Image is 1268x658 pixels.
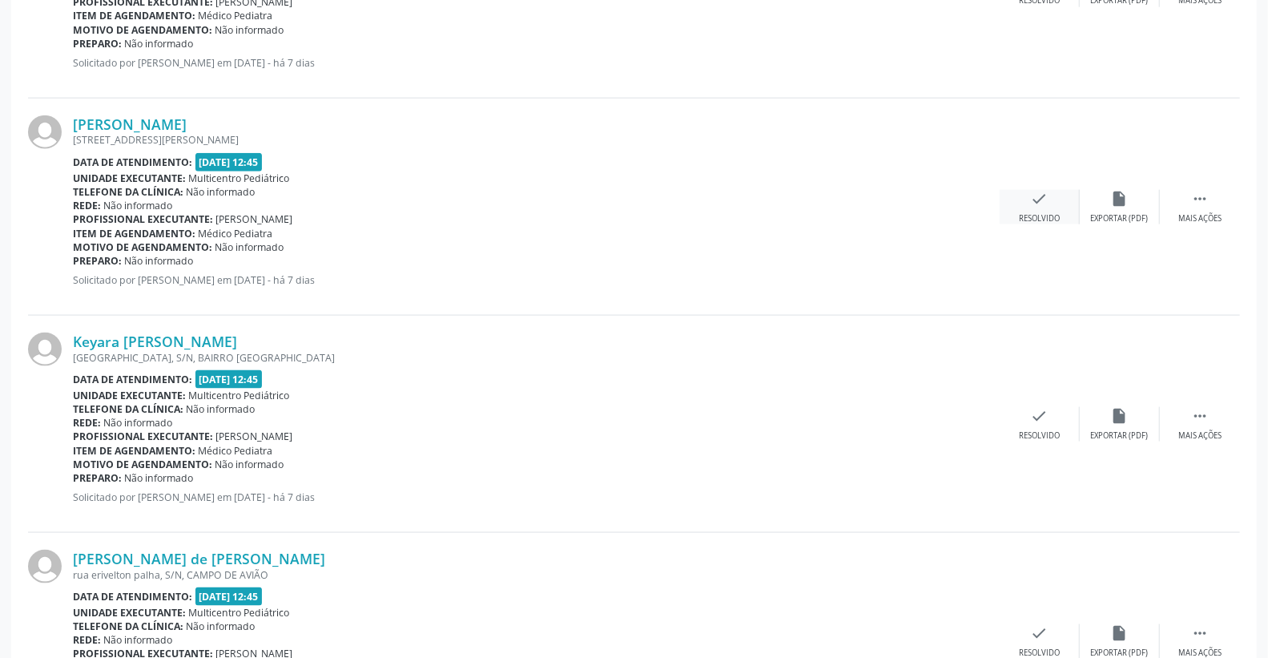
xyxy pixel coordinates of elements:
div: Exportar (PDF) [1091,213,1149,224]
b: Data de atendimento: [73,155,192,169]
span: Médico Pediatra [199,9,273,22]
b: Telefone da clínica: [73,402,183,416]
b: Telefone da clínica: [73,620,183,633]
div: Resolvido [1019,213,1060,224]
b: Motivo de agendamento: [73,240,212,254]
b: Preparo: [73,37,122,50]
div: [STREET_ADDRESS][PERSON_NAME] [73,133,1000,147]
p: Solicitado por [PERSON_NAME] em [DATE] - há 7 dias [73,56,1000,70]
img: img [28,333,62,366]
span: Não informado [125,254,194,268]
span: [DATE] 12:45 [195,153,263,172]
span: Não informado [104,199,173,212]
div: Mais ações [1178,213,1222,224]
b: Profissional executante: [73,430,213,443]
div: Resolvido [1019,430,1060,442]
i:  [1191,190,1209,208]
div: Exportar (PDF) [1091,430,1149,442]
b: Unidade executante: [73,606,186,620]
span: [PERSON_NAME] [216,430,293,443]
b: Unidade executante: [73,389,186,402]
span: Não informado [215,23,284,37]
div: rua erivelton palha, S/N, CAMPO DE AVIÃO [73,568,1000,582]
i: check [1031,190,1049,208]
span: Não informado [215,458,284,471]
span: Médico Pediatra [199,444,273,458]
i: insert_drive_file [1111,190,1129,208]
i: check [1031,407,1049,425]
b: Rede: [73,416,101,430]
i:  [1191,624,1209,642]
i: insert_drive_file [1111,407,1129,425]
span: Médico Pediatra [199,227,273,240]
i:  [1191,407,1209,425]
b: Item de agendamento: [73,227,195,240]
b: Rede: [73,199,101,212]
span: Não informado [125,471,194,485]
span: [DATE] 12:45 [195,587,263,606]
span: Multicentro Pediátrico [189,172,290,185]
p: Solicitado por [PERSON_NAME] em [DATE] - há 7 dias [73,490,1000,504]
b: Rede: [73,633,101,647]
p: Solicitado por [PERSON_NAME] em [DATE] - há 7 dias [73,273,1000,287]
b: Telefone da clínica: [73,185,183,199]
img: img [28,115,62,149]
b: Motivo de agendamento: [73,458,212,471]
span: Multicentro Pediátrico [189,606,290,620]
a: Keyara [PERSON_NAME] [73,333,237,350]
b: Profissional executante: [73,212,213,226]
div: [GEOGRAPHIC_DATA], S/N, BAIRRO [GEOGRAPHIC_DATA] [73,351,1000,365]
b: Preparo: [73,471,122,485]
img: img [28,550,62,583]
span: Não informado [104,633,173,647]
span: Não informado [187,185,256,199]
span: Multicentro Pediátrico [189,389,290,402]
b: Data de atendimento: [73,373,192,386]
b: Preparo: [73,254,122,268]
span: [DATE] 12:45 [195,370,263,389]
div: Mais ações [1178,430,1222,442]
b: Motivo de agendamento: [73,23,212,37]
span: Não informado [215,240,284,254]
b: Data de atendimento: [73,590,192,604]
i: check [1031,624,1049,642]
b: Unidade executante: [73,172,186,185]
span: Não informado [104,416,173,430]
span: Não informado [187,402,256,416]
b: Item de agendamento: [73,444,195,458]
a: [PERSON_NAME] [73,115,187,133]
span: Não informado [187,620,256,633]
a: [PERSON_NAME] de [PERSON_NAME] [73,550,325,567]
span: [PERSON_NAME] [216,212,293,226]
b: Item de agendamento: [73,9,195,22]
span: Não informado [125,37,194,50]
i: insert_drive_file [1111,624,1129,642]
